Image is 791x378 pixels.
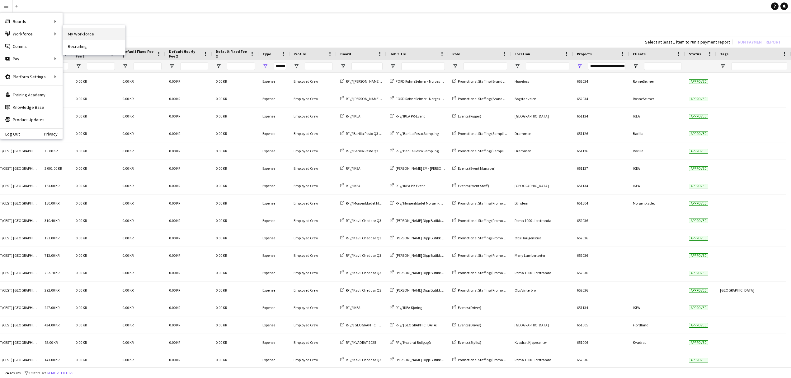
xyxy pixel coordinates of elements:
span: [PERSON_NAME] Dipp Butikkaktivisering [396,236,459,240]
span: RøhneSelmer [633,79,654,84]
div: 0.00 KR [212,90,259,107]
span: Promotional Staffing (Sampling Staff) [458,149,517,153]
div: Kvadrat Kjøpesenter [511,334,573,351]
span: Projects [577,52,592,56]
div: Employed Crew [290,351,337,368]
span: RF // Kvadrat Boligugå [396,340,431,345]
a: Promotional Staffing (Promotional Staff) [452,270,522,275]
span: Events (Rigger) [458,114,481,118]
div: 0.00 KR [165,282,212,299]
span: Approved [689,79,708,84]
div: 0.00 KR [72,177,119,194]
span: RF // IKEA [346,183,360,188]
a: Privacy [44,131,63,136]
div: Drammen [511,125,573,142]
input: Default Hourly Fee 1 Filter Input [87,62,115,70]
span: 651134 [577,114,588,118]
a: Promotional Staffing (Promotional Staff) [452,236,522,240]
div: Boards [0,15,63,28]
span: Promotional Staffing (Brand Ambassadors) [458,79,526,84]
div: 0.00 KR [212,108,259,125]
button: Open Filter Menu [720,63,726,69]
a: Promotional Staffing (Promotional Staff) [452,253,522,258]
div: 0.00 KR [212,247,259,264]
a: RF // IKEA PR-Event [390,114,425,118]
button: Open Filter Menu [216,63,221,69]
div: Expense [259,195,290,212]
div: 0.00 KR [72,125,119,142]
div: Pay [0,53,63,65]
div: 0.00 KR [119,125,165,142]
span: 651126 [577,131,588,136]
div: 0.00 KR [212,351,259,368]
span: Events (Event Manager) [458,166,496,171]
a: Knowledge Base [0,101,63,113]
div: 0.00 KR [212,316,259,334]
div: 0.00 KR [165,299,212,316]
div: Employed Crew [290,229,337,247]
a: [PERSON_NAME] Dipp Butikkaktivisering [390,253,459,258]
div: Expense [259,125,290,142]
div: Employed Crew [290,334,337,351]
div: 0.00 KR [72,160,119,177]
a: RF // Kavli Cheddar Q3 [340,288,381,293]
div: 0.00 KR [212,334,259,351]
div: 0.00 KR [72,299,119,316]
div: 0.00 KR [165,351,212,368]
input: Default Hourly Fee 2 Filter Input [180,62,208,70]
span: Status [689,52,701,56]
span: Default Fixed Fee 1 [122,49,154,58]
span: RF // Kavli Cheddar Q3 [346,218,381,223]
div: Rema 1000 Lierstranda [511,264,573,281]
div: [GEOGRAPHIC_DATA] [511,108,573,125]
span: Approved [689,149,708,154]
div: 0.00 KR [119,316,165,334]
div: Employed Crew [290,212,337,229]
div: 0.00 KR [72,334,119,351]
button: Open Filter Menu [294,63,299,69]
span: Events (Stylist) [458,340,481,345]
a: Events (Driver) [452,305,481,310]
a: Promotional Staffing (Promotional Staff) [452,288,522,293]
div: Expense [259,316,290,334]
div: 0.00 KR [72,316,119,334]
div: 0.00 KR [119,351,165,368]
a: FORD RøhneSelmer - Norges minste Ford-forhandlerkontor [390,79,488,84]
a: RF // Kavli Cheddar Q3 [340,253,381,258]
span: FORD RøhneSelmer - Norges minste Ford-forhandlerkontor [396,79,488,84]
a: RF // Kavli Cheddar Q3 [340,236,381,240]
div: Expense [259,247,290,264]
input: Tags Filter Input [731,62,787,70]
span: RF // Kavli Cheddar Q3 [346,270,381,275]
span: [PERSON_NAME] Dipp Butikkaktivisering [396,288,459,293]
span: Location [515,52,530,56]
div: 0.00 KR [72,351,119,368]
div: 0.00 KR [212,264,259,281]
a: Promotional Staffing (Brand Ambassadors) [452,79,526,84]
span: RF // IKEA PR-Event [396,183,425,188]
div: 0.00 KR [72,247,119,264]
div: 0.00 KR [119,90,165,107]
span: RF // IKEA [346,166,360,171]
div: 0.00 KR [72,90,119,107]
div: 0.00 KR [119,195,165,212]
button: Open Filter Menu [122,63,128,69]
span: 652034 [577,96,588,101]
div: 0.00 KR [119,282,165,299]
a: RF // IKEA [340,305,360,310]
div: 0.00 KR [165,90,212,107]
span: RF // IKEA [346,114,360,118]
span: RF // Kavli Cheddar Q3 [346,236,381,240]
button: Remove filters [46,370,74,376]
div: 0.00 KR [72,73,119,90]
input: Role Filter Input [464,62,507,70]
div: 0.00 KR [165,177,212,194]
div: 0.00 KR [119,212,165,229]
div: Expense [259,351,290,368]
div: 0.00 KR [212,125,259,142]
span: Promotional Staffing (Sampling Staff) [458,131,517,136]
span: IKEA [633,114,640,118]
div: 0.00 KR [119,299,165,316]
div: 0.00 KR [119,247,165,264]
div: Employed Crew [290,177,337,194]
